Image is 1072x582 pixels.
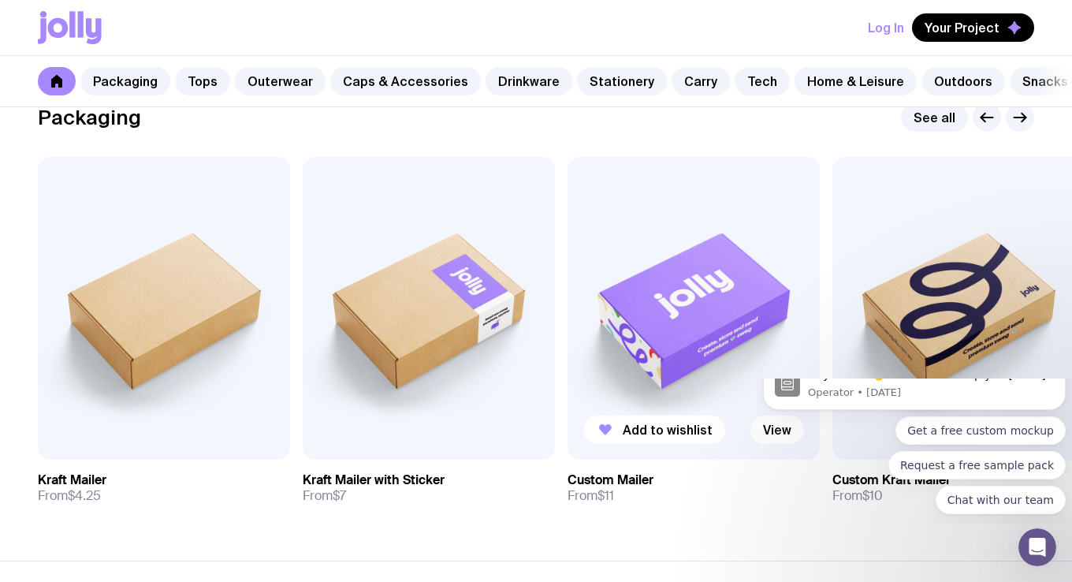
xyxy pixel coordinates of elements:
span: From [303,488,346,504]
span: Add to wishlist [623,422,713,438]
h3: Kraft Mailer [38,472,106,488]
button: Add to wishlist [583,416,725,444]
a: Kraft MailerFrom$4.25 [38,460,290,517]
span: From [38,488,101,504]
span: Your Project [925,20,999,35]
h3: Custom Mailer [568,472,653,488]
a: Kraft Mailer with StickerFrom$7 [303,460,555,517]
a: Drinkware [486,67,572,95]
h2: Packaging [38,106,141,129]
h3: Kraft Mailer with Sticker [303,472,445,488]
a: Carry [672,67,730,95]
span: $4.25 [68,487,101,504]
a: See all [901,103,968,132]
a: Tech [735,67,790,95]
iframe: Intercom live chat [1018,528,1056,566]
span: $7 [333,487,346,504]
a: Stationery [577,67,667,95]
button: Quick reply: Get a free custom mockup [139,38,309,66]
button: Quick reply: Request a free sample pack [132,73,309,101]
span: $11 [597,487,614,504]
a: Tops [175,67,230,95]
a: Outdoors [921,67,1005,95]
a: Home & Leisure [795,67,917,95]
a: Caps & Accessories [330,67,481,95]
button: Your Project [912,13,1034,42]
iframe: Intercom notifications message [757,379,1072,524]
div: Quick reply options [6,38,309,136]
button: Quick reply: Chat with our team [179,107,309,136]
p: Message from Operator, sent 6d ago [51,7,297,21]
button: Log In [868,13,904,42]
a: Packaging [80,67,170,95]
a: View [750,416,804,444]
a: Custom MailerFrom$11 [568,460,820,517]
span: From [568,488,614,504]
a: Outerwear [235,67,326,95]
